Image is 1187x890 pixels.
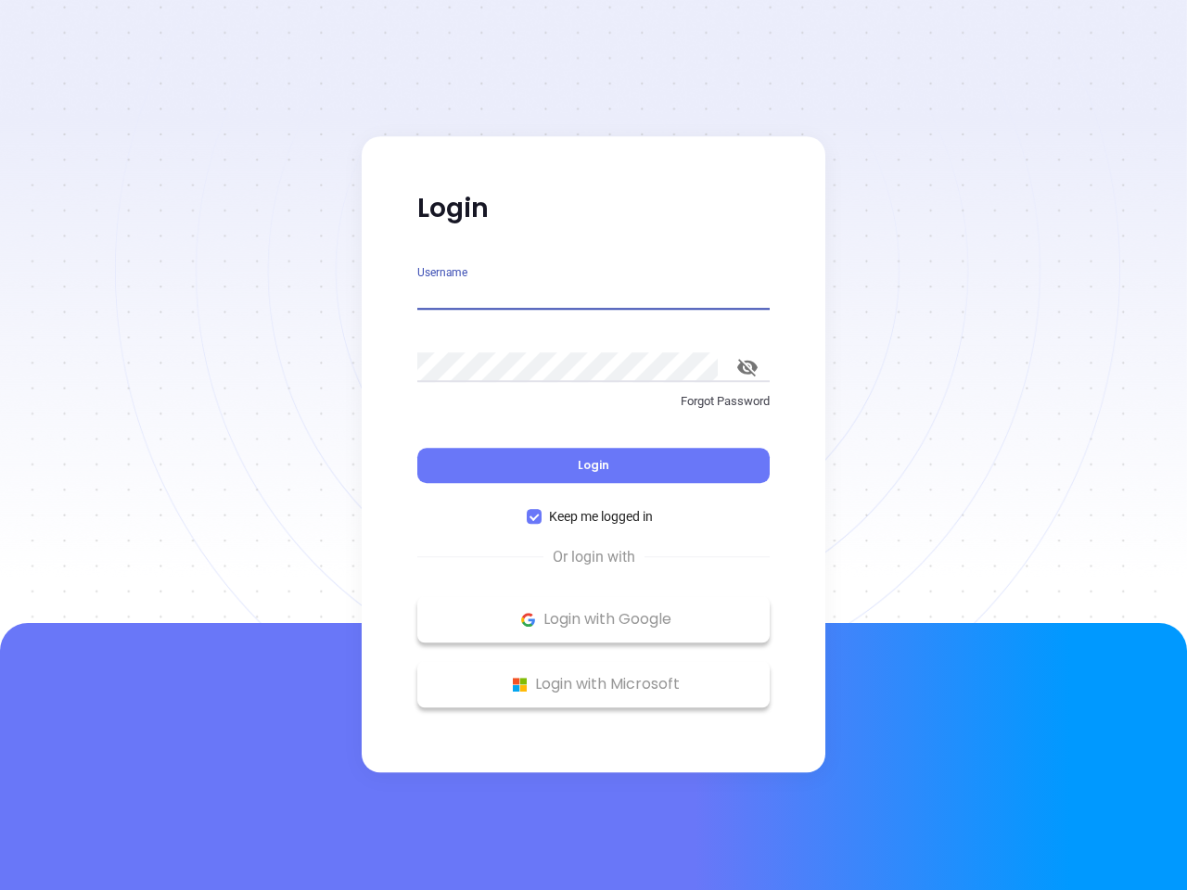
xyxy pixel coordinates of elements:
[578,457,609,473] span: Login
[725,345,770,389] button: toggle password visibility
[417,661,770,707] button: Microsoft Logo Login with Microsoft
[417,448,770,483] button: Login
[417,596,770,642] button: Google Logo Login with Google
[427,605,760,633] p: Login with Google
[417,392,770,411] p: Forgot Password
[417,267,467,278] label: Username
[417,392,770,426] a: Forgot Password
[543,546,645,568] span: Or login with
[417,192,770,225] p: Login
[427,670,760,698] p: Login with Microsoft
[517,608,540,631] img: Google Logo
[542,506,660,527] span: Keep me logged in
[508,673,531,696] img: Microsoft Logo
